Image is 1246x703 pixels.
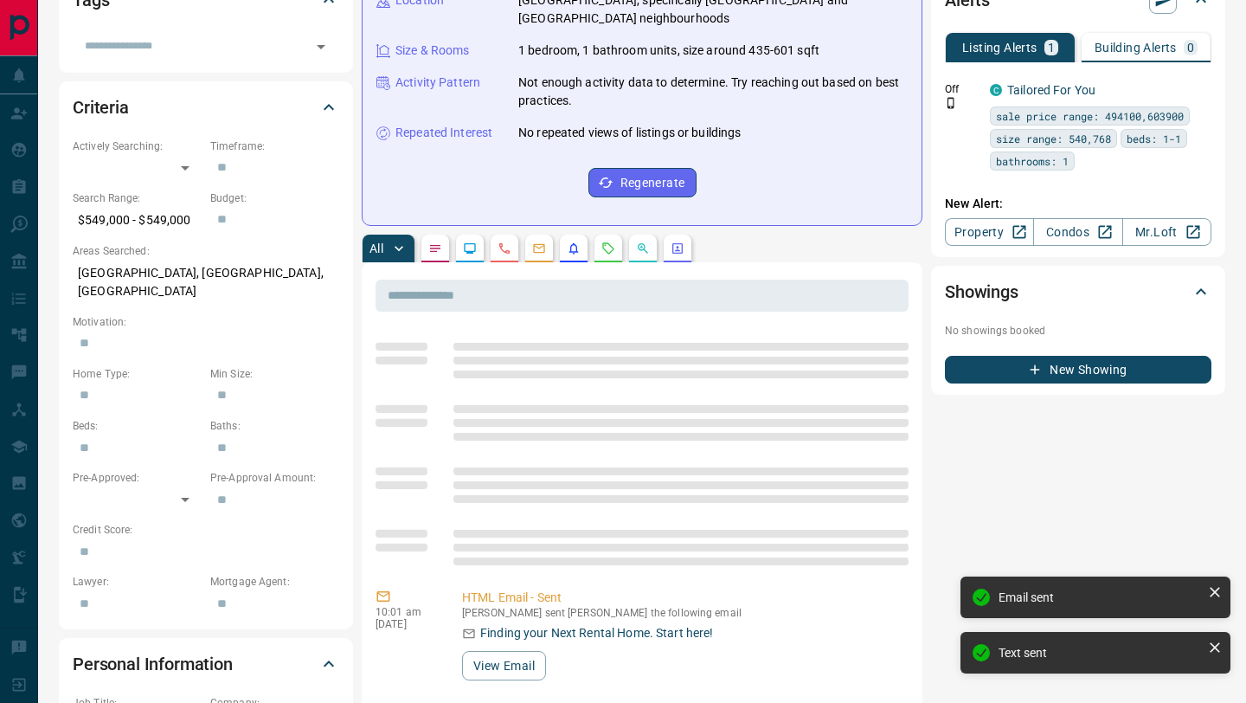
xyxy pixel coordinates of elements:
[395,42,470,60] p: Size & Rooms
[73,139,202,154] p: Actively Searching:
[945,356,1211,384] button: New Showing
[73,94,129,121] h2: Criteria
[518,42,819,60] p: 1 bedroom, 1 bathroom units, size around 435-601 sqft
[996,107,1184,125] span: sale price range: 494100,603900
[369,242,383,255] p: All
[428,242,442,255] svg: Notes
[999,646,1201,660] div: Text sent
[518,74,908,110] p: Not enough activity data to determine. Try reaching out based on best practices.
[73,259,339,306] p: [GEOGRAPHIC_DATA], [GEOGRAPHIC_DATA], [GEOGRAPHIC_DATA]
[1122,218,1211,246] a: Mr.Loft
[945,218,1034,246] a: Property
[210,139,339,154] p: Timeframe:
[73,418,202,434] p: Beds:
[210,574,339,590] p: Mortgage Agent:
[462,651,546,680] button: View Email
[210,366,339,382] p: Min Size:
[945,97,957,109] svg: Push Notification Only
[962,42,1037,54] p: Listing Alerts
[1048,42,1055,54] p: 1
[463,242,477,255] svg: Lead Browsing Activity
[999,590,1201,604] div: Email sent
[945,81,979,97] p: Off
[462,607,902,619] p: [PERSON_NAME] sent [PERSON_NAME] the following email
[996,152,1069,170] span: bathrooms: 1
[1007,83,1095,97] a: Tailored For You
[588,168,697,197] button: Regenerate
[210,418,339,434] p: Baths:
[671,242,684,255] svg: Agent Actions
[210,190,339,206] p: Budget:
[376,618,436,630] p: [DATE]
[945,278,1018,306] h2: Showings
[73,470,202,486] p: Pre-Approved:
[945,323,1211,339] p: No showings booked
[309,35,333,59] button: Open
[1187,42,1194,54] p: 0
[1127,130,1181,147] span: beds: 1-1
[395,124,492,142] p: Repeated Interest
[1095,42,1177,54] p: Building Alerts
[73,366,202,382] p: Home Type:
[945,271,1211,313] div: Showings
[73,522,339,538] p: Credit Score:
[636,242,650,255] svg: Opportunities
[462,589,902,607] p: HTML Email - Sent
[73,574,202,590] p: Lawyer:
[73,87,339,128] div: Criteria
[498,242,511,255] svg: Calls
[210,470,339,486] p: Pre-Approval Amount:
[532,242,546,255] svg: Emails
[480,624,714,642] p: Finding your Next Rental Home. Start here!
[73,206,202,235] p: $549,000 - $549,000
[73,190,202,206] p: Search Range:
[518,124,742,142] p: No repeated views of listings or buildings
[73,243,339,259] p: Areas Searched:
[567,242,581,255] svg: Listing Alerts
[601,242,615,255] svg: Requests
[996,130,1111,147] span: size range: 540,768
[945,195,1211,213] p: New Alert:
[73,314,339,330] p: Motivation:
[73,650,233,678] h2: Personal Information
[395,74,480,92] p: Activity Pattern
[73,643,339,685] div: Personal Information
[1033,218,1122,246] a: Condos
[990,84,1002,96] div: condos.ca
[376,606,436,618] p: 10:01 am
